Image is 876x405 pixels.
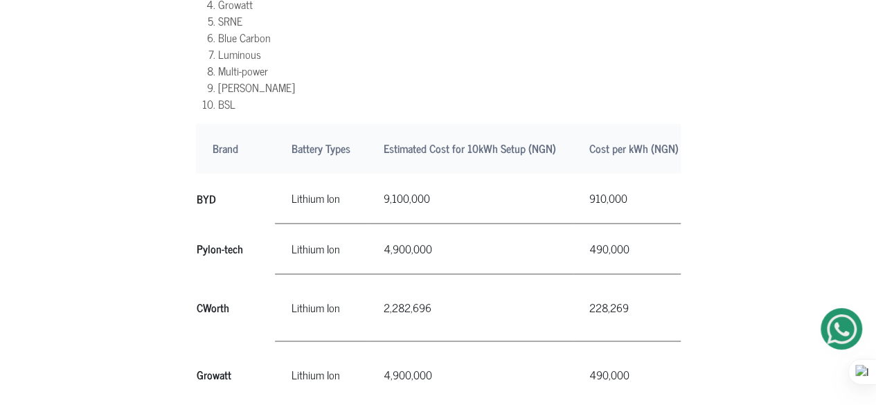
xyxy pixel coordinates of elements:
th: BYD [196,173,275,224]
th: Battery Types [275,123,367,173]
th: Cost per kWh (NGN) [573,123,695,173]
th: CWorth [196,274,275,341]
li: Multi-power [218,62,681,79]
img: Get Started On Earthbond Via Whatsapp [827,314,857,344]
td: Lithium Ion [275,274,367,341]
td: 228,269 [573,274,695,341]
td: 490,000 [573,224,695,274]
li: Blue Carbon [218,29,681,46]
th: Brand [196,123,275,173]
td: Lithium Ion [275,173,367,224]
td: 9,100,000 [367,173,573,224]
li: [PERSON_NAME] [218,79,681,96]
th: Estimated Cost for 10kWh Setup (NGN) [367,123,573,173]
td: Lithium Ion [275,224,367,274]
th: Pylon-tech [196,224,275,274]
li: Luminous [218,46,681,62]
li: BSL [218,96,681,112]
td: 4,900,000 [367,224,573,274]
td: 2,282,696 [367,274,573,341]
li: SRNE [218,12,681,29]
td: 910,000 [573,173,695,224]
